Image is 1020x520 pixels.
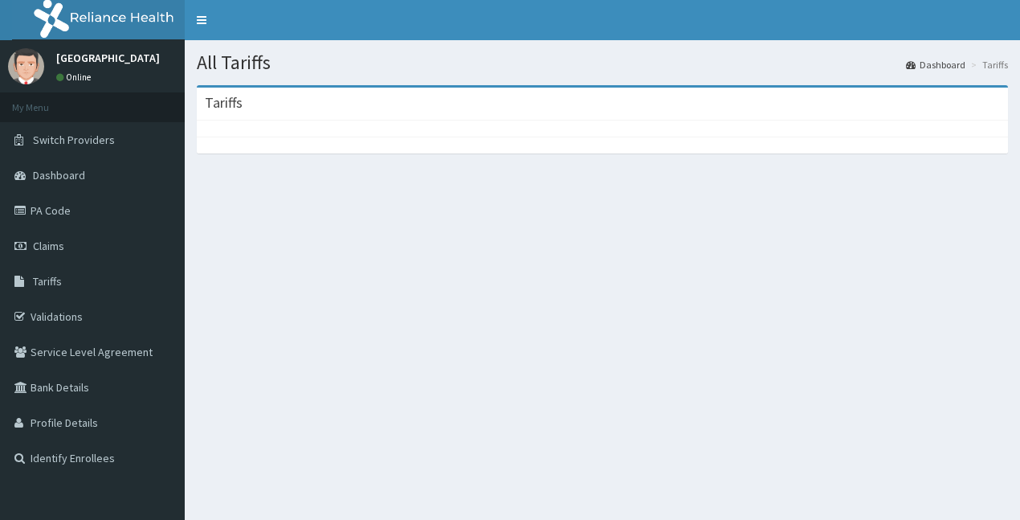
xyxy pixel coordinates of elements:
[33,274,62,289] span: Tariffs
[967,58,1008,72] li: Tariffs
[197,52,1008,73] h1: All Tariffs
[33,168,85,182] span: Dashboard
[56,72,95,83] a: Online
[205,96,243,110] h3: Tariffs
[56,52,160,63] p: [GEOGRAPHIC_DATA]
[906,58,965,72] a: Dashboard
[33,133,115,147] span: Switch Providers
[33,239,64,253] span: Claims
[8,48,44,84] img: User Image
